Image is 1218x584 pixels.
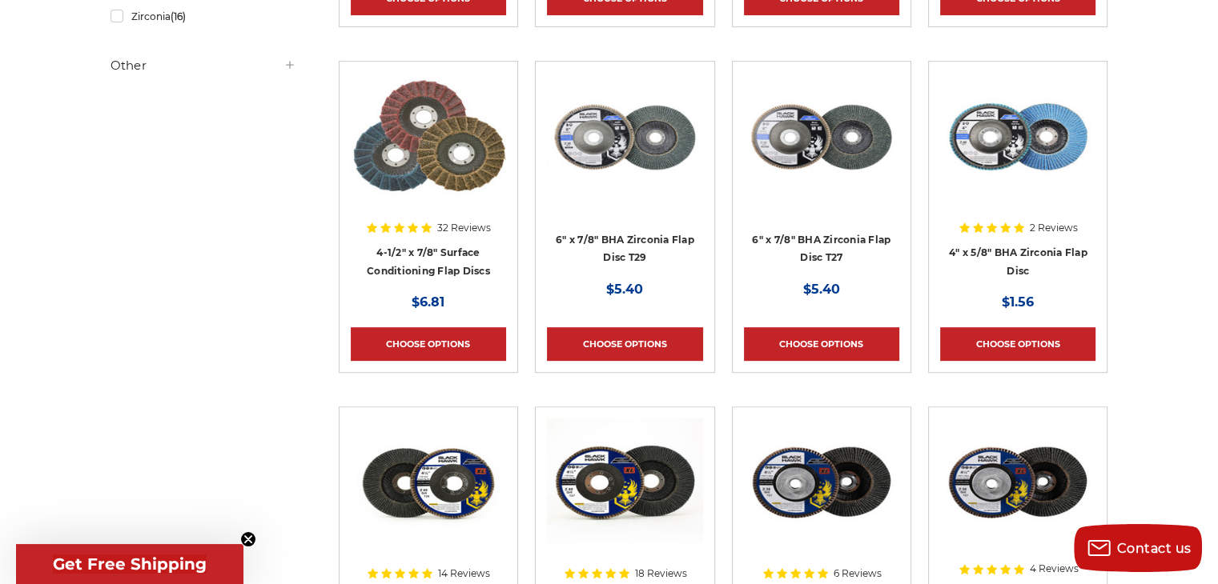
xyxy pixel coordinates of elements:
[170,10,185,22] span: (16)
[351,73,506,201] img: Scotch brite flap discs
[803,282,840,297] span: $5.40
[351,327,506,361] a: Choose Options
[547,418,702,546] img: 4-1/2" XL High Density Zirconia Flap Disc T27
[744,418,899,546] img: high density flap disc with screw hub
[351,418,506,546] img: 4-1/2" XL High Density Zirconia Flap Disc T29
[606,282,643,297] span: $5.40
[940,418,1095,546] img: Zirconia flap disc with screw hub
[1117,541,1192,556] span: Contact us
[351,73,506,278] a: Scotch brite flap discs
[940,327,1095,361] a: Choose Options
[547,73,702,278] a: Black Hawk 6 inch T29 coarse flap discs, 36 grit for efficient material removal
[744,73,899,201] img: Coarse 36 grit BHA Zirconia flap disc, 6-inch, flat T27 for aggressive material removal
[744,327,899,361] a: Choose Options
[744,73,899,278] a: Coarse 36 grit BHA Zirconia flap disc, 6-inch, flat T27 for aggressive material removal
[1074,524,1202,572] button: Contact us
[547,73,702,201] img: Black Hawk 6 inch T29 coarse flap discs, 36 grit for efficient material removal
[940,73,1095,278] a: 4-inch BHA Zirconia flap disc with 40 grit designed for aggressive metal sanding and grinding
[940,73,1095,201] img: 4-inch BHA Zirconia flap disc with 40 grit designed for aggressive metal sanding and grinding
[53,554,207,574] span: Get Free Shipping
[16,544,243,584] div: Get Free ShippingClose teaser
[412,294,444,310] span: $6.81
[111,56,296,75] h5: Other
[240,531,256,547] button: Close teaser
[1002,294,1034,310] span: $1.56
[111,2,296,30] a: Zirconia
[547,327,702,361] a: Choose Options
